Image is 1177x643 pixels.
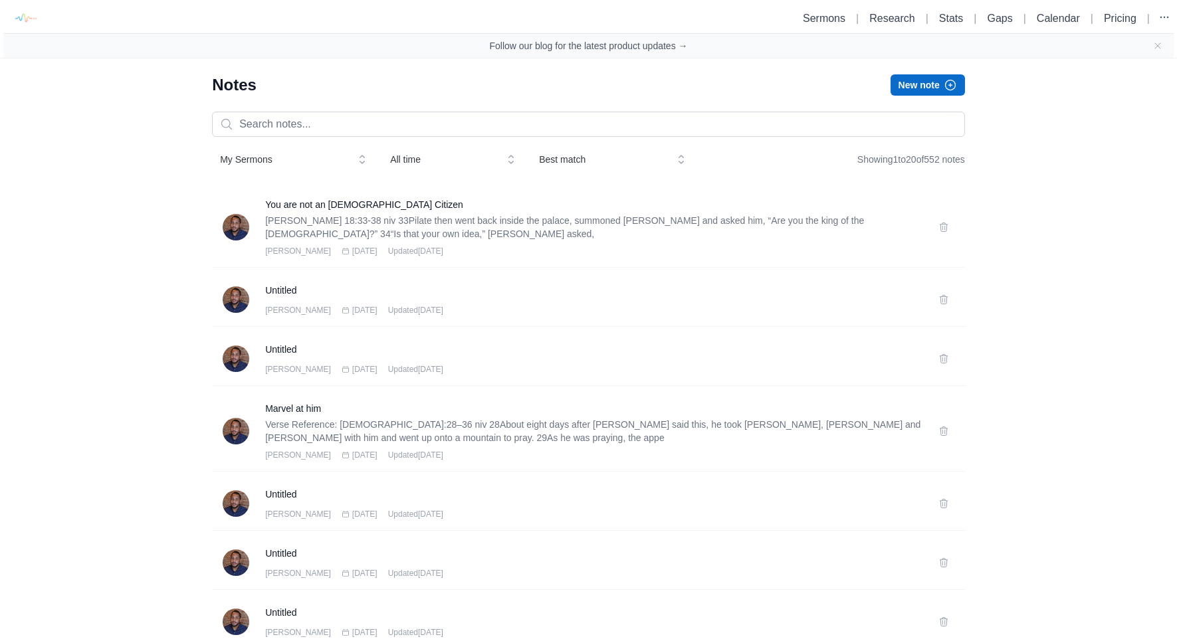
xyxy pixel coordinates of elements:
a: Follow our blog for the latest product updates → [489,39,687,52]
div: Showing 1 to 20 of 552 notes [857,147,965,171]
span: [DATE] [352,305,377,316]
span: Best match [539,153,667,166]
a: You are not an [DEMOGRAPHIC_DATA] Citizen [265,198,922,211]
img: logo [10,3,40,33]
span: [PERSON_NAME] [265,246,331,256]
span: [PERSON_NAME] [265,509,331,519]
span: [PERSON_NAME] [265,364,331,375]
h1: Notes [212,74,257,96]
a: Untitled [265,284,922,297]
span: Updated [DATE] [388,627,443,638]
img: Phillip Burch [223,286,249,313]
a: Marvel at him [265,402,922,415]
span: [DATE] [352,450,377,460]
img: Phillip Burch [223,608,249,635]
img: Phillip Burch [223,549,249,576]
button: All time [382,147,523,171]
li: | [968,11,982,27]
a: Untitled [265,343,922,356]
li: | [1085,11,1099,27]
span: My Sermons [220,153,348,166]
span: Updated [DATE] [388,568,443,579]
a: Untitled [265,606,922,619]
span: [DATE] [352,509,377,519]
a: Untitled [265,547,922,560]
span: [PERSON_NAME] [265,627,331,638]
a: Sermons [803,13,845,24]
a: Untitled [265,488,922,501]
span: Updated [DATE] [388,246,443,256]
span: Updated [DATE] [388,305,443,316]
li: | [1018,11,1031,27]
a: Gaps [987,13,1012,24]
input: Search notes... [212,112,965,137]
span: Updated [DATE] [388,450,443,460]
span: [DATE] [352,627,377,638]
img: Phillip Burch [223,418,249,444]
span: [PERSON_NAME] [265,305,331,316]
li: | [851,11,864,27]
span: All time [390,153,496,166]
p: Verse Reference: [DEMOGRAPHIC_DATA]:28–36 niv 28About eight days after [PERSON_NAME] said this, h... [265,418,922,444]
span: [DATE] [352,568,377,579]
li: | [920,11,934,27]
button: My Sermons [212,147,374,171]
img: Phillip Burch [223,490,249,517]
span: [DATE] [352,246,377,256]
img: Phillip Burch [223,345,249,372]
button: Best match [531,147,693,171]
button: Close banner [1152,41,1163,51]
button: New note [891,74,965,96]
iframe: Drift Widget Chat Controller [1111,577,1161,627]
p: [PERSON_NAME] 18:33-38 niv 33Pilate then went back inside the palace, summoned [PERSON_NAME] and ... [265,214,922,240]
span: [PERSON_NAME] [265,450,331,460]
span: Updated [DATE] [388,509,443,519]
a: Research [869,13,914,24]
span: Updated [DATE] [388,364,443,375]
img: Phillip Burch [223,214,249,240]
a: Pricing [1104,13,1136,24]
span: [PERSON_NAME] [265,568,331,579]
a: Stats [939,13,963,24]
a: Calendar [1037,13,1080,24]
li: | [1142,11,1155,27]
span: [DATE] [352,364,377,375]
